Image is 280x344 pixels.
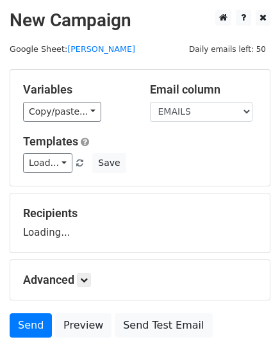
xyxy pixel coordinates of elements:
[23,206,257,220] h5: Recipients
[67,44,135,54] a: [PERSON_NAME]
[23,83,131,97] h5: Variables
[55,313,111,338] a: Preview
[10,44,135,54] small: Google Sheet:
[92,153,126,173] button: Save
[23,135,78,148] a: Templates
[115,313,212,338] a: Send Test Email
[10,313,52,338] a: Send
[23,273,257,287] h5: Advanced
[150,83,258,97] h5: Email column
[10,10,270,31] h2: New Campaign
[23,153,72,173] a: Load...
[23,102,101,122] a: Copy/paste...
[185,44,270,54] a: Daily emails left: 50
[185,42,270,56] span: Daily emails left: 50
[23,206,257,240] div: Loading...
